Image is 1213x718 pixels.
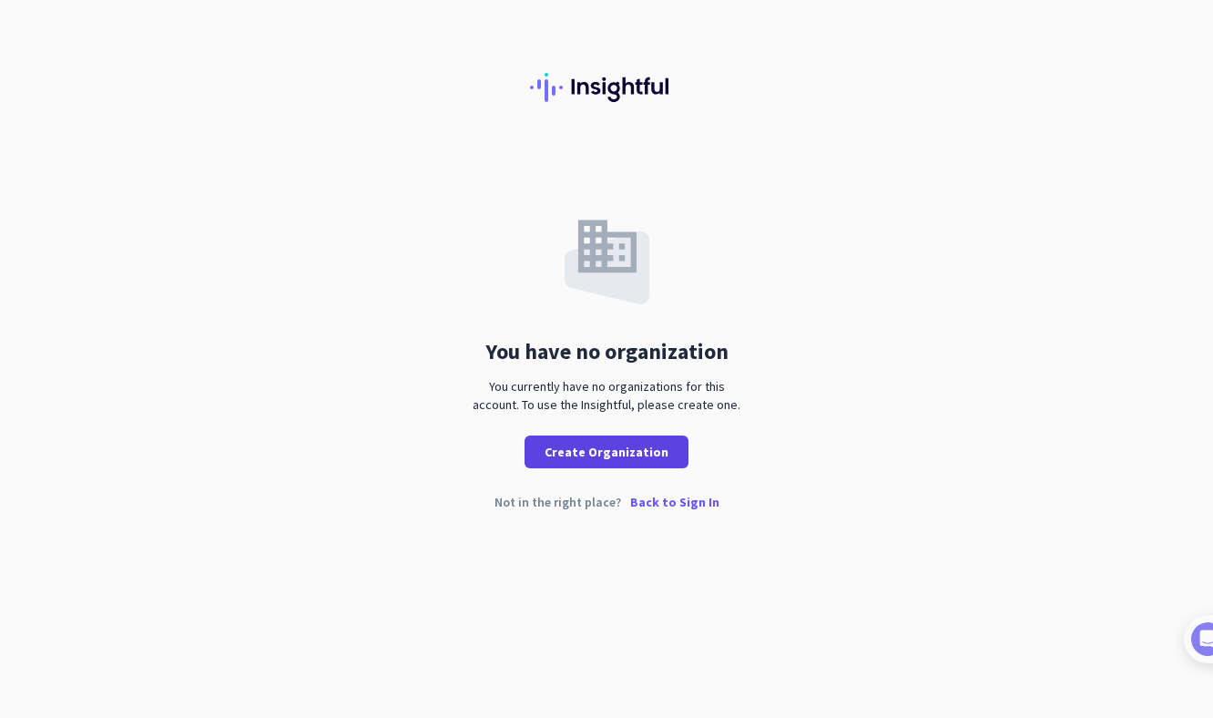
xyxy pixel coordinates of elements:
div: You have no organization [485,341,729,363]
button: Create Organization [525,436,688,468]
span: Create Organization [545,443,668,461]
img: Insightful [530,73,683,102]
div: You currently have no organizations for this account. To use the Insightful, please create one. [465,377,748,414]
p: Back to Sign In [630,496,719,508]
